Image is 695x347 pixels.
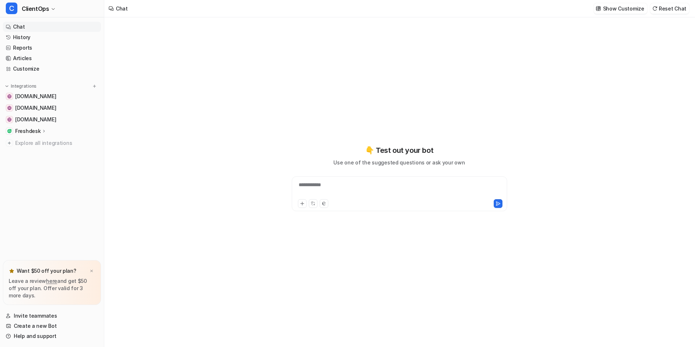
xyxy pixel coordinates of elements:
img: star [9,268,14,274]
img: reset [652,6,657,11]
p: Want $50 off your plan? [17,267,76,275]
img: help.flinks.com [7,94,12,99]
a: Customize [3,64,101,74]
span: Explore all integrations [15,137,98,149]
img: explore all integrations [6,139,13,147]
a: Chat [3,22,101,32]
p: 👇 Test out your bot [365,145,433,156]
a: Help and support [3,331,101,341]
a: docs.flinks.com[DOMAIN_NAME] [3,114,101,125]
img: menu_add.svg [92,84,97,89]
p: Show Customize [603,5,644,12]
button: Show Customize [594,3,647,14]
a: Articles [3,53,101,63]
a: help.flinks.com[DOMAIN_NAME] [3,91,101,101]
a: here [46,278,57,284]
a: History [3,32,101,42]
img: expand menu [4,84,9,89]
img: docs.flinks.com [7,117,12,122]
span: [DOMAIN_NAME] [15,93,56,100]
span: [DOMAIN_NAME] [15,116,56,123]
a: Invite teammates [3,311,101,321]
span: ClientOps [22,4,49,14]
div: Chat [116,5,128,12]
img: x [89,269,94,273]
a: Reports [3,43,101,53]
span: [DOMAIN_NAME] [15,104,56,112]
span: C [6,3,17,14]
a: Explore all integrations [3,138,101,148]
p: Leave a review and get $50 off your plan. Offer valid for 3 more days. [9,277,95,299]
a: Create a new Bot [3,321,101,331]
p: Freshdesk [15,127,41,135]
img: dash.readme.com [7,106,12,110]
p: Integrations [11,83,37,89]
a: dash.readme.com[DOMAIN_NAME] [3,103,101,113]
img: Freshdesk [7,129,12,133]
img: customize [596,6,601,11]
button: Reset Chat [650,3,689,14]
button: Integrations [3,83,39,90]
p: Use one of the suggested questions or ask your own [333,159,465,166]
